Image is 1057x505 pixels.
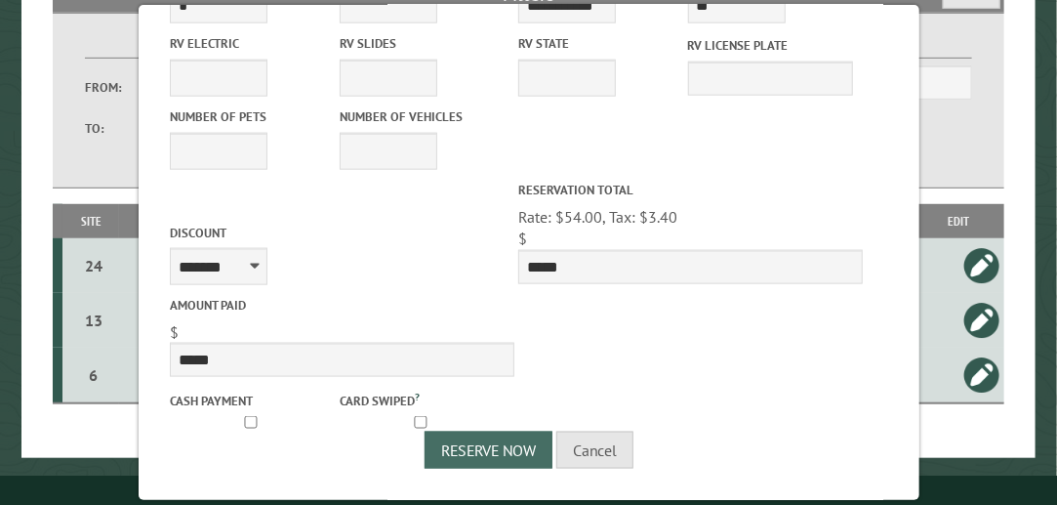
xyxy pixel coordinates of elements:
th: Site [62,204,119,238]
span: $ [170,322,179,342]
label: Cash payment [170,392,335,410]
div: 13 [70,311,116,330]
span: Rate: $54.00, Tax: $3.40 [518,207,677,227]
div: 24 [70,256,116,275]
label: Number of Vehicles [339,107,504,126]
label: RV State [518,34,683,53]
label: Card swiped [339,389,504,410]
span: $ [518,229,527,248]
button: Reserve Now [425,432,552,469]
div: 6 [70,365,116,385]
a: ? [414,390,419,403]
th: Edit [914,204,1004,238]
button: Cancel [556,432,633,469]
label: From: [85,78,140,97]
label: Number of Pets [170,107,335,126]
th: Dates [119,204,330,238]
div: [DATE] - [DATE] [123,365,328,385]
label: RV Electric [170,34,335,53]
label: RV Slides [339,34,504,53]
div: [DATE] - [DATE] [123,256,328,275]
label: Amount paid [170,296,514,315]
label: Reservation Total [518,181,863,199]
label: Discount [170,224,514,242]
div: [DATE] - [DATE] [123,311,328,330]
label: RV License Plate [687,36,852,55]
label: Dates [85,36,303,59]
label: To: [85,119,140,138]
